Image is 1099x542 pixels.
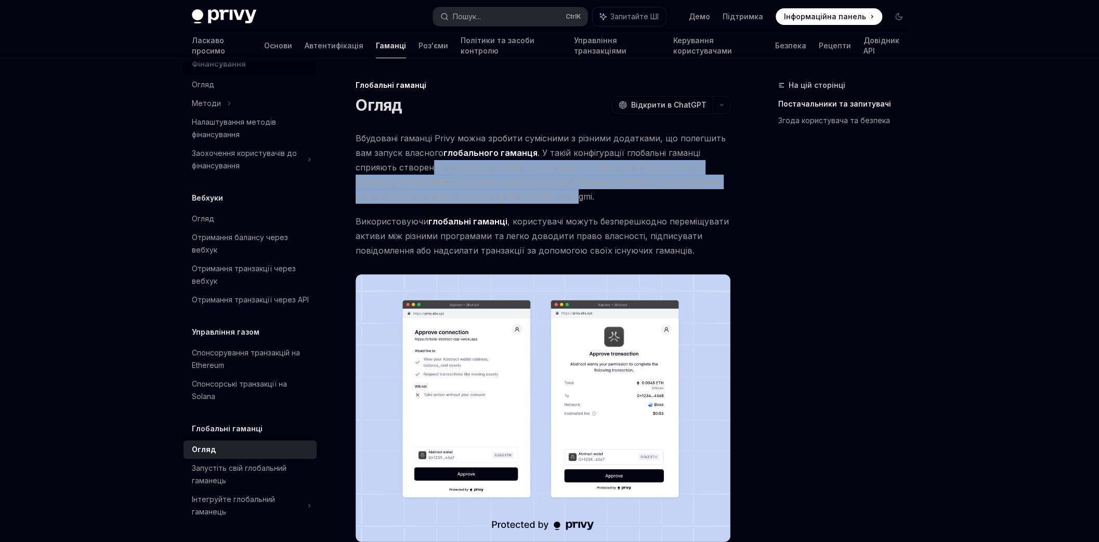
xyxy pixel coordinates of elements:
[192,9,256,24] img: темний логотип
[443,148,538,158] font: глобального гаманця
[356,216,729,256] font: , користувачі можуть безперешкодно переміщувати активи між різними програмами та легко доводити п...
[192,233,288,254] font: Отримання балансу через вебхук
[184,259,317,290] a: Отримання транзакції через вебхук
[184,113,317,144] a: Налаштування методів фінансування
[612,96,713,114] button: Відкрити в ChatGPT
[418,33,448,58] a: Роз'єми
[610,12,659,21] font: Запитайте ШІ
[418,41,448,50] font: Роз'єми
[184,459,317,490] a: Запустіть свій глобальний гаманець
[778,116,890,125] font: Згода користувача та безпека
[577,12,581,20] font: K
[778,112,915,129] a: Згода користувача та безпека
[376,33,406,58] a: Гаманці
[192,264,296,285] font: Отримання транзакції через вебхук
[305,33,363,58] a: Автентифікація
[778,99,891,108] font: Постачальники та запитувачі
[192,214,214,223] font: Огляд
[192,495,275,516] font: Інтегруйте глобальний гаманець
[775,33,806,58] a: Безпека
[819,41,851,50] font: Рецепти
[192,464,286,485] font: Запустіть свій глобальний гаманець
[461,33,561,58] a: Політики та засоби контролю
[723,12,763,21] font: Підтримка
[723,11,763,22] a: Підтримка
[356,216,428,227] font: Використовуючи
[184,343,317,375] a: Спонсорування транзакцій на Ethereum
[192,36,225,55] font: Ласкаво просимо
[184,290,317,309] a: Отримання транзакції через API
[689,11,710,22] a: Демо
[264,41,292,50] font: Основи
[433,7,587,26] button: Пошук...CtrlK
[566,12,577,20] font: Ctrl
[192,193,223,202] font: Вебхуки
[192,99,221,108] font: Методи
[192,379,287,401] font: Спонсорські транзакції на Solana
[574,36,626,55] font: Управління транзакціями
[689,12,710,21] font: Демо
[192,295,309,304] font: Отримання транзакції через API
[819,33,851,58] a: Рецепти
[453,12,481,21] font: Пошук...
[778,96,915,112] a: Постачальники та запитувачі
[863,36,899,55] font: Довідник API
[461,36,534,55] font: Політики та засоби контролю
[184,228,317,259] a: Отримання балансу через вебхук
[356,274,730,542] img: зображення/Crossapp.png
[784,12,866,21] font: Інформаційна панель
[356,81,426,89] font: Глобальні гаманці
[305,41,363,50] font: Автентифікація
[184,440,317,459] a: Огляд
[863,33,907,58] a: Довідник API
[428,216,507,227] font: глобальні гаманці
[184,209,317,228] a: Огляд
[184,75,317,94] a: Огляд
[631,100,706,109] font: Відкрити в ChatGPT
[264,33,292,58] a: Основи
[192,348,300,369] font: Спонсорування транзакцій на Ethereum
[775,41,806,50] font: Безпека
[891,8,907,25] button: Увімкнути/вимкнути темний режим
[184,375,317,406] a: Спонсорські транзакції на Solana
[376,41,406,50] font: Гаманці
[192,33,252,58] a: Ласкаво просимо
[356,148,721,202] font: . У такій конфігурації глобальні гаманці сприяють створенню крос-додаткової екосистеми, де корист...
[192,445,216,454] font: Огляд
[192,117,276,139] font: Налаштування методів фінансування
[776,8,882,25] a: Інформаційна панель
[789,81,845,89] font: На цій сторінці
[673,36,731,55] font: Керування користувачами
[574,33,660,58] a: Управління транзакціями
[356,96,402,114] font: Огляд
[192,80,214,89] font: Огляд
[192,424,263,433] font: Глобальні гаманці
[356,133,726,158] font: Вбудовані гаманці Privy можна зробити сумісними з різними додатками, що полегшить вам запуск влас...
[593,7,666,26] button: Запитайте ШІ
[192,149,297,170] font: Заохочення користувачів до фінансування
[192,327,259,336] font: Управління газом
[673,33,763,58] a: Керування користувачами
